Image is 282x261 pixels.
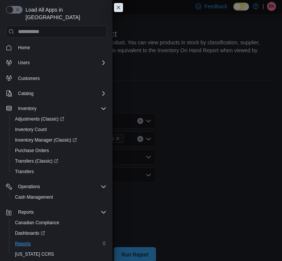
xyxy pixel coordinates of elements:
[12,218,62,227] a: Canadian Compliance
[12,157,61,166] a: Transfers (Classic)
[12,167,106,176] span: Transfers
[12,136,106,145] span: Inventory Manager (Classic)
[18,106,36,112] span: Inventory
[18,75,40,81] span: Customers
[15,43,33,52] a: Home
[114,3,123,12] button: Close this dialog
[15,182,106,191] span: Operations
[15,208,106,217] span: Reports
[22,6,106,21] span: Load All Apps in [GEOGRAPHIC_DATA]
[15,158,58,164] span: Transfers (Classic)
[12,115,67,124] a: Adjustments (Classic)
[18,45,30,51] span: Home
[9,238,109,249] button: Reports
[3,103,109,114] button: Inventory
[15,58,33,67] button: Users
[9,228,109,238] a: Dashboards
[15,208,37,217] button: Reports
[12,239,106,248] span: Reports
[3,57,109,68] button: Users
[12,115,106,124] span: Adjustments (Classic)
[15,74,43,83] a: Customers
[9,114,109,124] a: Adjustments (Classic)
[12,229,48,238] a: Dashboards
[9,192,109,202] button: Cash Management
[12,125,50,134] a: Inventory Count
[15,194,53,200] span: Cash Management
[15,251,54,257] span: [US_STATE] CCRS
[3,207,109,217] button: Reports
[15,169,34,175] span: Transfers
[15,127,47,133] span: Inventory Count
[15,220,59,226] span: Canadian Compliance
[15,89,36,98] button: Catalog
[12,193,56,202] a: Cash Management
[15,137,77,143] span: Inventory Manager (Classic)
[9,156,109,166] a: Transfers (Classic)
[12,167,37,176] a: Transfers
[9,217,109,228] button: Canadian Compliance
[15,116,64,122] span: Adjustments (Classic)
[15,182,43,191] button: Operations
[3,88,109,99] button: Catalog
[15,230,45,236] span: Dashboards
[12,157,106,166] span: Transfers (Classic)
[9,135,109,145] a: Inventory Manager (Classic)
[9,124,109,135] button: Inventory Count
[12,193,106,202] span: Cash Management
[12,146,106,155] span: Purchase Orders
[9,166,109,177] button: Transfers
[12,250,106,259] span: Washington CCRS
[3,181,109,192] button: Operations
[15,73,106,83] span: Customers
[12,218,106,227] span: Canadian Compliance
[12,125,106,134] span: Inventory Count
[15,89,106,98] span: Catalog
[18,60,30,66] span: Users
[3,72,109,83] button: Customers
[12,239,34,248] a: Reports
[15,104,39,113] button: Inventory
[15,104,106,113] span: Inventory
[9,145,109,156] button: Purchase Orders
[9,249,109,259] button: [US_STATE] CCRS
[18,209,34,215] span: Reports
[15,148,49,154] span: Purchase Orders
[18,91,33,97] span: Catalog
[12,136,80,145] a: Inventory Manager (Classic)
[15,58,106,67] span: Users
[18,184,40,190] span: Operations
[12,146,52,155] a: Purchase Orders
[3,42,109,53] button: Home
[12,250,57,259] a: [US_STATE] CCRS
[12,229,106,238] span: Dashboards
[15,241,31,247] span: Reports
[15,43,106,52] span: Home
